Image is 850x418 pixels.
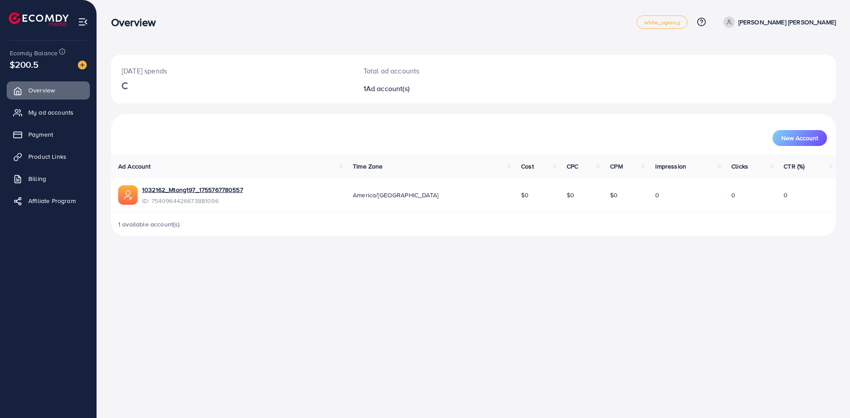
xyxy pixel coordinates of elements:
span: Clicks [731,162,748,171]
p: [DATE] spends [122,65,342,76]
span: CPC [567,162,578,171]
span: Ecomdy Balance [10,49,58,58]
a: Affiliate Program [7,192,90,210]
span: Ad account(s) [366,84,410,93]
img: menu [78,17,88,27]
h2: 1 [363,84,523,93]
span: white_agency [644,19,680,25]
span: $0 [521,191,529,199]
span: Ad Account [118,162,151,171]
span: 0 [731,191,735,199]
p: Total ad accounts [363,65,523,76]
span: CPM [610,162,622,171]
span: 1 available account(s) [118,220,180,229]
span: $0 [610,191,618,199]
a: white_agency [637,15,688,29]
a: Payment [7,126,90,143]
span: Billing [28,174,46,183]
button: New Account [773,130,827,146]
span: Time Zone [353,162,382,171]
span: Payment [28,130,53,139]
span: My ad accounts [28,108,73,117]
a: Overview [7,81,90,99]
span: CTR (%) [784,162,804,171]
span: America/[GEOGRAPHIC_DATA] [353,191,438,199]
a: [PERSON_NAME] [PERSON_NAME] [720,16,836,28]
a: 1032162_Mtong197_1755767780557 [142,185,243,194]
span: 0 [784,191,788,199]
span: Product Links [28,152,66,161]
a: My ad accounts [7,104,90,121]
img: logo [9,12,69,26]
a: Product Links [7,148,90,165]
span: 0 [655,191,659,199]
span: Cost [521,162,534,171]
p: [PERSON_NAME] [PERSON_NAME] [738,17,836,27]
img: image [78,61,87,69]
span: $0 [567,191,574,199]
span: Impression [655,162,686,171]
span: $200.5 [10,58,39,71]
span: Overview [28,86,55,95]
span: ID: 7540964426673881096 [142,196,243,205]
span: New Account [781,135,818,141]
a: Billing [7,170,90,188]
span: Affiliate Program [28,196,76,205]
img: ic-ads-acc.e4c84228.svg [118,185,138,205]
h3: Overview [111,16,163,29]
